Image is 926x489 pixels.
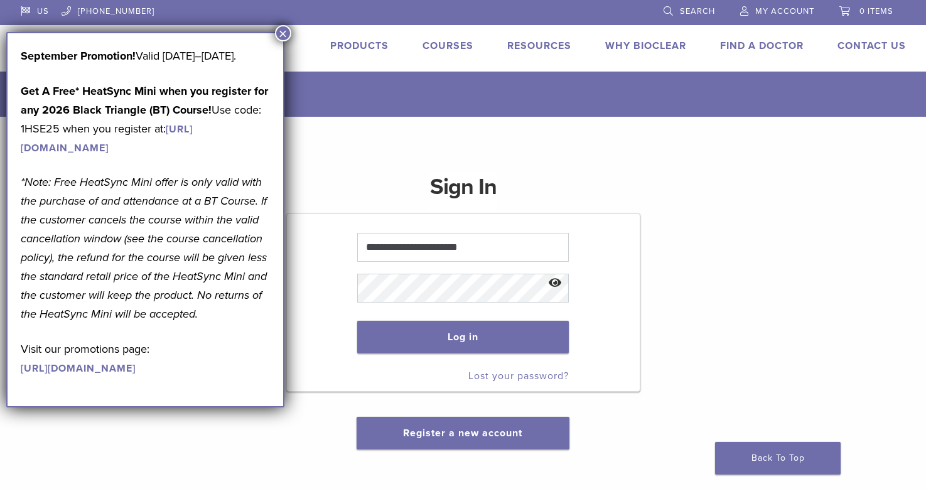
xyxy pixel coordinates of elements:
[507,40,571,52] a: Resources
[430,172,497,212] h1: Sign In
[403,427,522,439] a: Register a new account
[21,175,267,321] em: *Note: Free HeatSync Mini offer is only valid with the purchase of and attendance at a BT Course....
[357,321,569,353] button: Log in
[21,340,270,377] p: Visit our promotions page:
[680,6,715,16] span: Search
[837,40,906,52] a: Contact Us
[859,6,893,16] span: 0 items
[51,72,906,117] h1: My Account
[542,267,569,299] button: Show password
[605,40,686,52] a: Why Bioclear
[357,417,569,449] button: Register a new account
[21,49,136,63] b: September Promotion!
[21,84,268,117] strong: Get A Free* HeatSync Mini when you register for any 2026 Black Triangle (BT) Course!
[468,370,569,382] a: Lost your password?
[21,123,193,154] a: [URL][DOMAIN_NAME]
[21,362,136,375] a: [URL][DOMAIN_NAME]
[423,40,473,52] a: Courses
[21,46,270,65] p: Valid [DATE]–[DATE].
[21,82,270,157] p: Use code: 1HSE25 when you register at:
[715,442,841,475] a: Back To Top
[720,40,804,52] a: Find A Doctor
[330,40,389,52] a: Products
[275,25,291,41] button: Close
[755,6,814,16] span: My Account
